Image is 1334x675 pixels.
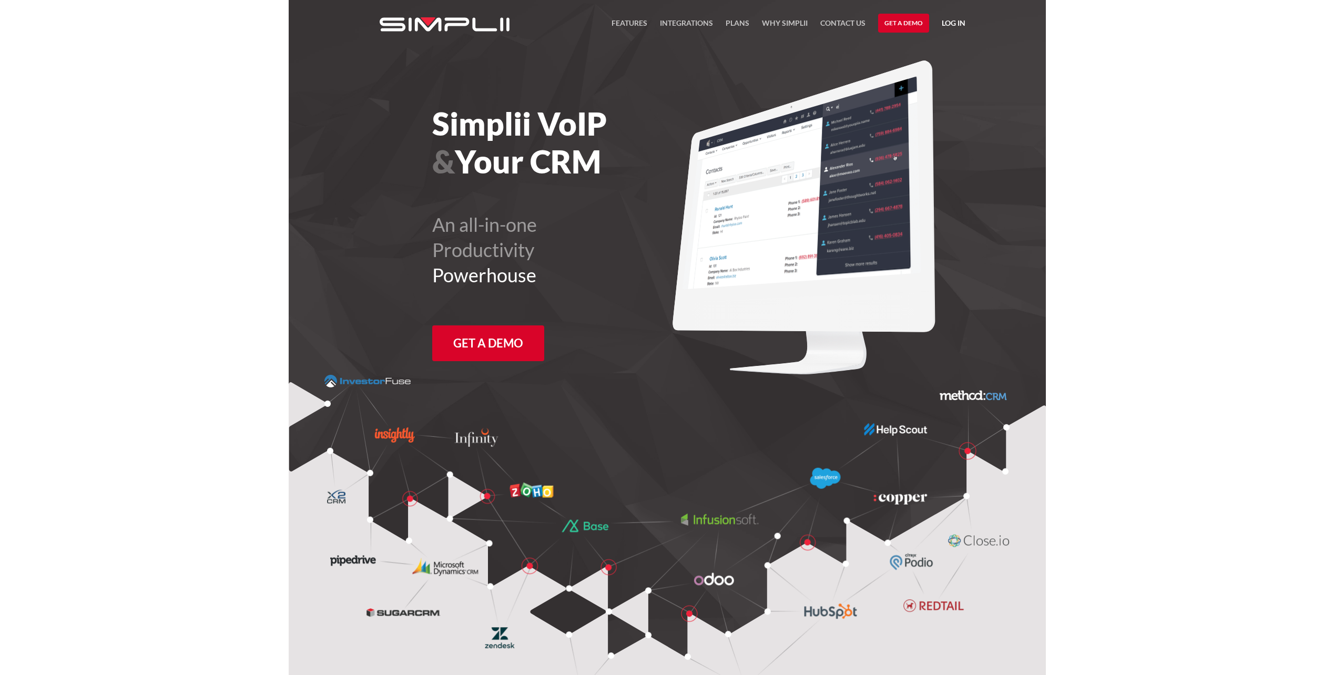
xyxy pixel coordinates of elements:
a: FEATURES [612,17,647,36]
a: Get a Demo [878,14,929,33]
a: Contact US [820,17,865,36]
a: Log in [942,17,965,33]
a: Plans [726,17,749,36]
a: Why Simplii [762,17,808,36]
a: Get a Demo [432,325,544,361]
span: & [432,142,455,180]
a: Integrations [660,17,713,36]
h1: Simplii VoIP Your CRM [432,105,725,180]
h2: An all-in-one Productivity [432,212,725,288]
span: Powerhouse [432,263,536,287]
img: Simplii [380,17,510,32]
